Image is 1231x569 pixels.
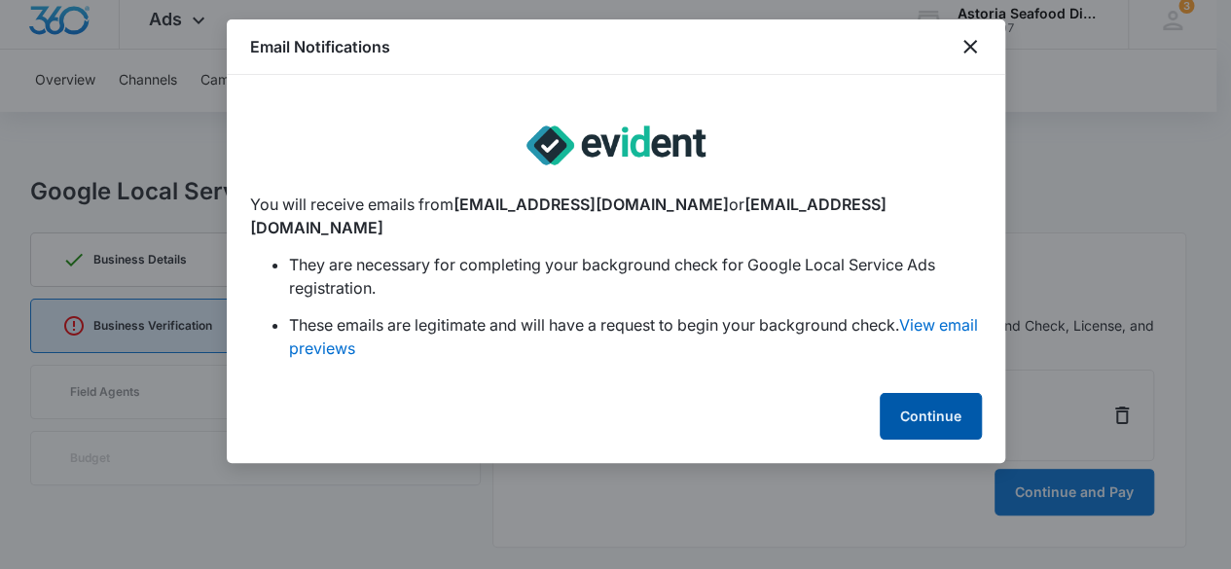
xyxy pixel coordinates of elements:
[250,35,390,58] h1: Email Notifications
[880,393,982,440] button: Continue
[289,315,978,358] a: View email previews
[289,313,982,360] li: These emails are legitimate and will have a request to begin your background check.
[959,35,982,58] button: close
[250,193,982,239] p: You will receive emails from or
[526,98,706,193] img: lsa-evident
[453,195,729,214] span: [EMAIL_ADDRESS][DOMAIN_NAME]
[289,253,982,300] li: They are necessary for completing your background check for Google Local Service Ads registration.
[250,195,887,237] span: [EMAIL_ADDRESS][DOMAIN_NAME]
